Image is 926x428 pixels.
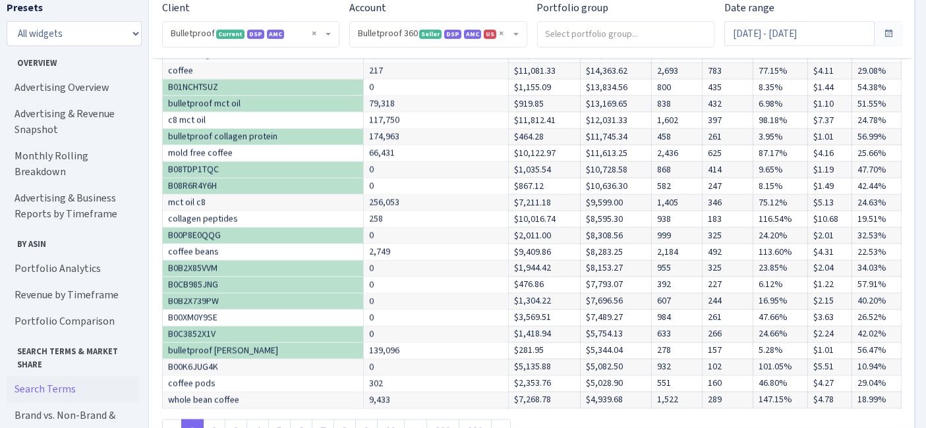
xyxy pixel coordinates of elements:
td: B08TDP1TQC [163,162,364,178]
td: $4.78 [808,392,852,408]
td: 551 [652,375,703,392]
td: 139,096 [364,343,509,360]
a: Portfolio Analytics [7,255,138,282]
td: $4,939.68 [580,392,652,408]
td: 261 [703,310,753,327]
td: 6.98% [753,96,808,113]
td: 47.70% [852,162,902,178]
span: DSP [444,30,461,39]
td: 397 [703,113,753,129]
td: 432 [703,96,753,113]
td: 258 [364,211,509,228]
a: Revenue by Timeframe [7,282,138,308]
td: coffee beans [163,244,364,261]
span: Search Terms & Market Share [7,340,138,370]
td: 51.55% [852,96,902,113]
td: 392 [652,277,703,294]
td: $11,745.34 [580,129,652,146]
td: B0CB985JNG [163,277,364,294]
td: mct oil c8 [163,195,364,211]
td: 23.85% [753,261,808,277]
td: $4.16 [808,146,852,162]
td: 607 [652,294,703,310]
span: AMC [464,30,481,39]
td: 147.15% [753,392,808,408]
span: Current [216,30,245,39]
td: 0 [364,294,509,310]
td: 0 [364,277,509,294]
td: 0 [364,162,509,178]
td: B0B2X85VVM [163,261,364,277]
a: Search Terms [7,376,138,402]
span: By ASIN [7,232,138,250]
span: Bulletproof 360 <span class="badge badge-success">Seller</span><span class="badge badge-primary">... [358,27,510,40]
td: collagen peptides [163,211,364,228]
td: 302 [364,375,509,392]
td: 24.20% [753,228,808,244]
td: bulletproof [PERSON_NAME] [163,343,364,360]
td: 938 [652,211,703,228]
td: 582 [652,178,703,195]
td: $10,636.30 [580,178,652,195]
td: B01NCHTSUZ [163,80,364,96]
td: 24.63% [852,195,902,211]
a: Advertising Overview [7,74,138,101]
td: 0 [364,178,509,195]
td: 256,053 [364,195,509,211]
td: 2,436 [652,146,703,162]
td: B00P8E0QQG [163,228,364,244]
td: $1,418.94 [509,327,581,343]
td: 955 [652,261,703,277]
td: $3.63 [808,310,852,327]
td: 0 [364,310,509,327]
td: 98.18% [753,113,808,129]
td: $1,155.09 [509,80,581,96]
td: $2.24 [808,327,852,343]
td: 325 [703,228,753,244]
td: coffee pods [163,375,364,392]
td: 42.02% [852,327,902,343]
td: $476.86 [509,277,581,294]
a: Monthly Rolling Breakdown [7,143,138,185]
td: $2.15 [808,294,852,310]
td: $13,169.65 [580,96,652,113]
span: Bulletproof <span class="badge badge-success">Current</span><span class="badge badge-primary">DSP... [171,27,323,40]
td: $4.31 [808,244,852,261]
td: $5,135.88 [509,359,581,375]
td: c8 mct oil [163,113,364,129]
td: 56.47% [852,343,902,360]
td: 1,602 [652,113,703,129]
td: bulletproof mct oil [163,96,364,113]
td: 22.53% [852,244,902,261]
td: $5,754.13 [580,327,652,343]
td: 34.03% [852,261,902,277]
td: $9,599.00 [580,195,652,211]
td: B08R6R4Y6H [163,178,364,195]
td: B0B2X739PW [163,294,364,310]
td: 9.65% [753,162,808,178]
td: $1,035.54 [509,162,581,178]
td: $1.22 [808,277,852,294]
td: $8,153.27 [580,261,652,277]
td: 932 [652,359,703,375]
td: 325 [703,261,753,277]
td: $12,031.33 [580,113,652,129]
td: 999 [652,228,703,244]
td: $11,613.25 [580,146,652,162]
td: $8,595.30 [580,211,652,228]
td: 174,963 [364,129,509,146]
td: 24.78% [852,113,902,129]
td: 77.15% [753,63,808,80]
td: 8.15% [753,178,808,195]
td: whole bean coffee [163,392,364,408]
td: 2,184 [652,244,703,261]
td: $1,944.42 [509,261,581,277]
td: $11,081.33 [509,63,581,80]
td: 18.99% [852,392,902,408]
td: 183 [703,211,753,228]
td: $281.95 [509,343,581,360]
td: 800 [652,80,703,96]
td: $4.11 [808,63,852,80]
td: 32.53% [852,228,902,244]
td: $7.37 [808,113,852,129]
